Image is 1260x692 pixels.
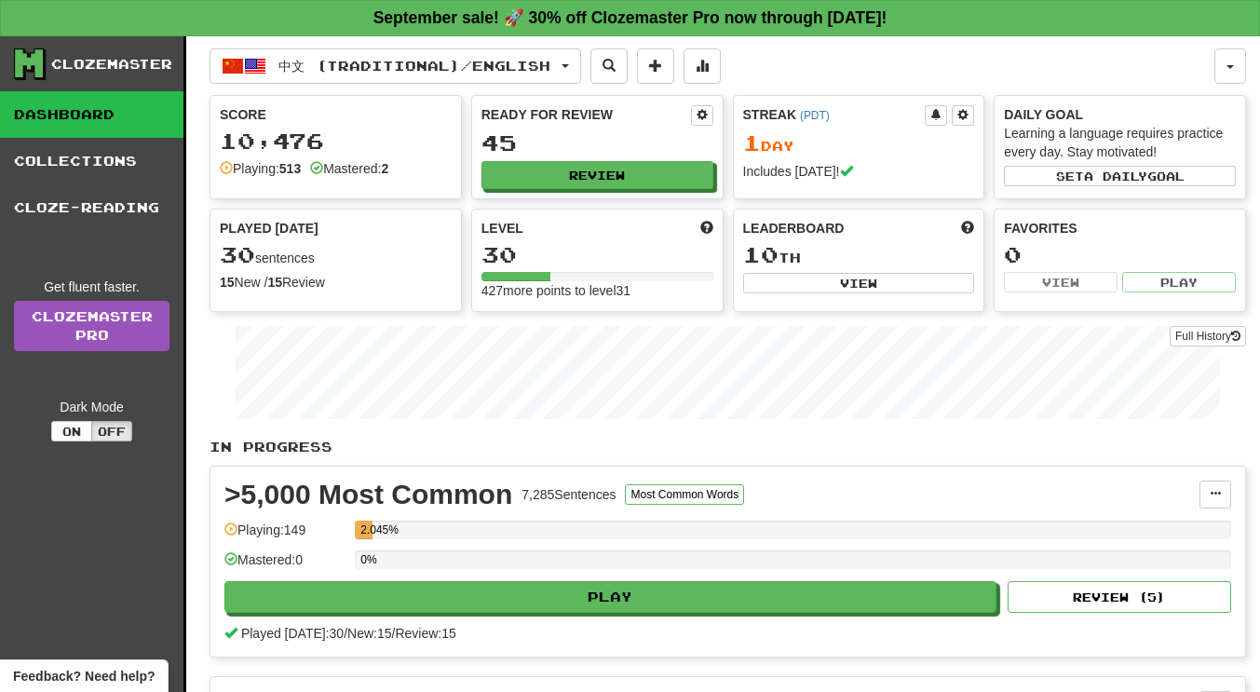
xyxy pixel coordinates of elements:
[961,219,974,237] span: This week in points, UTC
[481,219,523,237] span: Level
[395,626,455,641] span: Review: 15
[210,438,1246,456] p: In Progress
[210,48,581,84] button: 中文 (Traditional)/English
[241,626,344,641] span: Played [DATE]: 30
[1004,105,1236,124] div: Daily Goal
[13,667,155,685] span: Open feedback widget
[278,58,550,74] span: 中文 (Traditional) / English
[1004,124,1236,161] div: Learning a language requires practice every day. Stay motivated!
[743,273,975,293] button: View
[91,421,132,441] button: Off
[220,275,235,290] strong: 15
[743,243,975,267] div: th
[590,48,628,84] button: Search sentences
[381,161,388,176] strong: 2
[481,243,713,266] div: 30
[800,109,830,122] a: (PDT)
[220,219,318,237] span: Played [DATE]
[220,129,452,153] div: 10,476
[684,48,721,84] button: More stats
[14,398,169,416] div: Dark Mode
[1004,272,1118,292] button: View
[481,105,691,124] div: Ready for Review
[360,521,373,539] div: 2.045%
[51,55,172,74] div: Clozemaster
[743,131,975,156] div: Day
[373,8,887,27] strong: September sale! 🚀 30% off Clozemaster Pro now through [DATE]!
[224,581,996,613] button: Play
[51,421,92,441] button: On
[522,485,616,504] div: 7,285 Sentences
[310,159,388,178] div: Mastered:
[220,105,452,124] div: Score
[14,301,169,351] a: ClozemasterPro
[392,626,396,641] span: /
[637,48,674,84] button: Add sentence to collection
[743,105,926,124] div: Streak
[220,159,301,178] div: Playing:
[1170,326,1246,346] button: Full History
[700,219,713,237] span: Score more points to level up
[481,161,713,189] button: Review
[267,275,282,290] strong: 15
[1004,219,1236,237] div: Favorites
[1004,243,1236,266] div: 0
[1122,272,1236,292] button: Play
[347,626,391,641] span: New: 15
[224,550,345,581] div: Mastered: 0
[625,484,744,505] button: Most Common Words
[1004,166,1236,186] button: Seta dailygoal
[344,626,347,641] span: /
[224,481,512,509] div: >5,000 Most Common
[14,278,169,296] div: Get fluent faster.
[279,161,301,176] strong: 513
[481,131,713,155] div: 45
[743,219,845,237] span: Leaderboard
[220,243,452,267] div: sentences
[743,129,761,156] span: 1
[220,241,255,267] span: 30
[481,281,713,300] div: 427 more points to level 31
[220,273,452,292] div: New / Review
[224,521,345,551] div: Playing: 149
[1008,581,1231,613] button: Review (5)
[743,162,975,181] div: Includes [DATE]!
[1084,170,1147,183] span: a daily
[743,241,779,267] span: 10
